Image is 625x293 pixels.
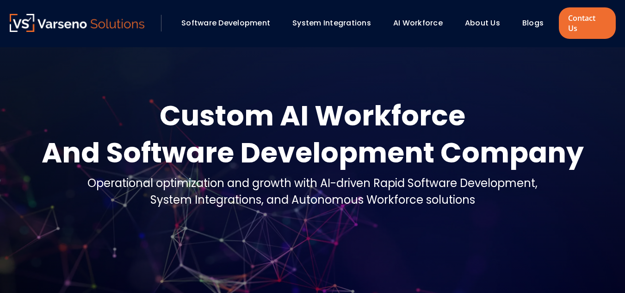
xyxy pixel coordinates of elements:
[177,15,283,31] div: Software Development
[465,18,500,28] a: About Us
[42,134,584,171] div: And Software Development Company
[87,175,538,192] div: Operational optimization and growth with AI-driven Rapid Software Development,
[393,18,443,28] a: AI Workforce
[87,192,538,208] div: System Integrations, and Autonomous Workforce solutions
[389,15,456,31] div: AI Workforce
[181,18,270,28] a: Software Development
[559,7,615,39] a: Contact Us
[522,18,544,28] a: Blogs
[518,15,557,31] div: Blogs
[288,15,384,31] div: System Integrations
[460,15,513,31] div: About Us
[42,97,584,134] div: Custom AI Workforce
[292,18,371,28] a: System Integrations
[10,14,145,32] img: Varseno Solutions – Product Engineering & IT Services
